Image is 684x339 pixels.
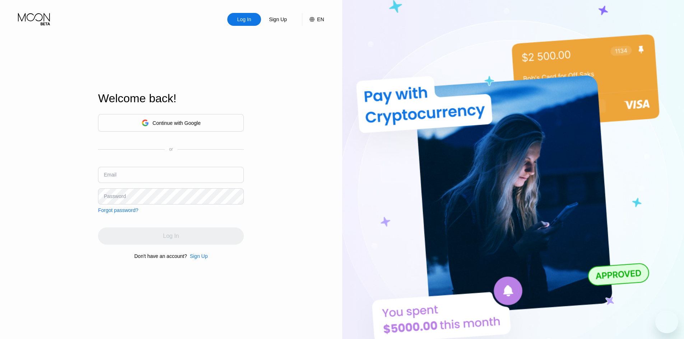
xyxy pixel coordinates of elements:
[153,120,201,126] div: Continue with Google
[237,16,252,23] div: Log In
[98,207,138,213] div: Forgot password?
[104,172,116,178] div: Email
[104,193,126,199] div: Password
[98,92,244,105] div: Welcome back!
[134,253,187,259] div: Don't have an account?
[317,17,324,22] div: EN
[268,16,288,23] div: Sign Up
[655,310,678,333] iframe: Button to launch messaging window
[98,114,244,132] div: Continue with Google
[190,253,208,259] div: Sign Up
[187,253,208,259] div: Sign Up
[302,13,324,26] div: EN
[261,13,295,26] div: Sign Up
[227,13,261,26] div: Log In
[169,147,173,152] div: or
